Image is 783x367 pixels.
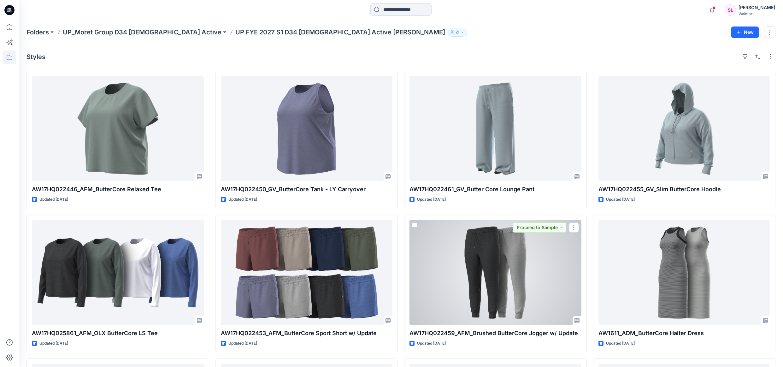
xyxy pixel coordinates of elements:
a: AW17HQ022459_AFM_Brushed ButterCore Jogger w/ Update [409,220,581,325]
div: SL [725,4,736,16]
a: AW17HQ022450_GV_ButterCore Tank - LY Carryover [221,76,393,181]
a: AW17HQ022455_GV_Slim ButterCore Hoodie [598,76,770,181]
button: New [731,27,759,38]
p: AW17HQ022459_AFM_Brushed ButterCore Jogger w/ Update [409,329,581,338]
h4: Styles [26,53,45,61]
a: AW17HQ022453_AFM_ButterCore Sport Short w/ Update [221,220,393,325]
p: Updated [DATE] [417,196,446,203]
p: 21 [456,29,459,36]
p: Updated [DATE] [228,196,257,203]
p: AW17HQ025861_AFM_OLX ButterCore LS Tee [32,329,204,338]
a: AW17HQ022446_AFM_ButterCore Relaxed Tee [32,76,204,181]
a: AW17HQ025861_AFM_OLX ButterCore LS Tee [32,220,204,325]
a: AW1611_ADM_ButterCore Halter Dress [598,220,770,325]
a: Folders [26,28,49,37]
a: AW17HQ022461_GV_Butter Core Lounge Pant [409,76,581,181]
p: Updated [DATE] [606,340,635,347]
p: AW17HQ022455_GV_Slim ButterCore Hoodie [598,185,770,194]
p: Updated [DATE] [417,340,446,347]
p: AW1611_ADM_ButterCore Halter Dress [598,329,770,338]
a: UP_Moret Group D34 [DEMOGRAPHIC_DATA] Active [63,28,221,37]
button: 21 [448,28,467,37]
div: Walmart [739,11,775,16]
p: Updated [DATE] [228,340,257,347]
p: AW17HQ022453_AFM_ButterCore Sport Short w/ Update [221,329,393,338]
p: AW17HQ022446_AFM_ButterCore Relaxed Tee [32,185,204,194]
p: Updated [DATE] [606,196,635,203]
p: AW17HQ022461_GV_Butter Core Lounge Pant [409,185,581,194]
p: Updated [DATE] [39,340,68,347]
p: UP FYE 2027 S1 D34 [DEMOGRAPHIC_DATA] Active [PERSON_NAME] [235,28,445,37]
p: Updated [DATE] [39,196,68,203]
p: AW17HQ022450_GV_ButterCore Tank - LY Carryover [221,185,393,194]
div: [PERSON_NAME] [739,4,775,11]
